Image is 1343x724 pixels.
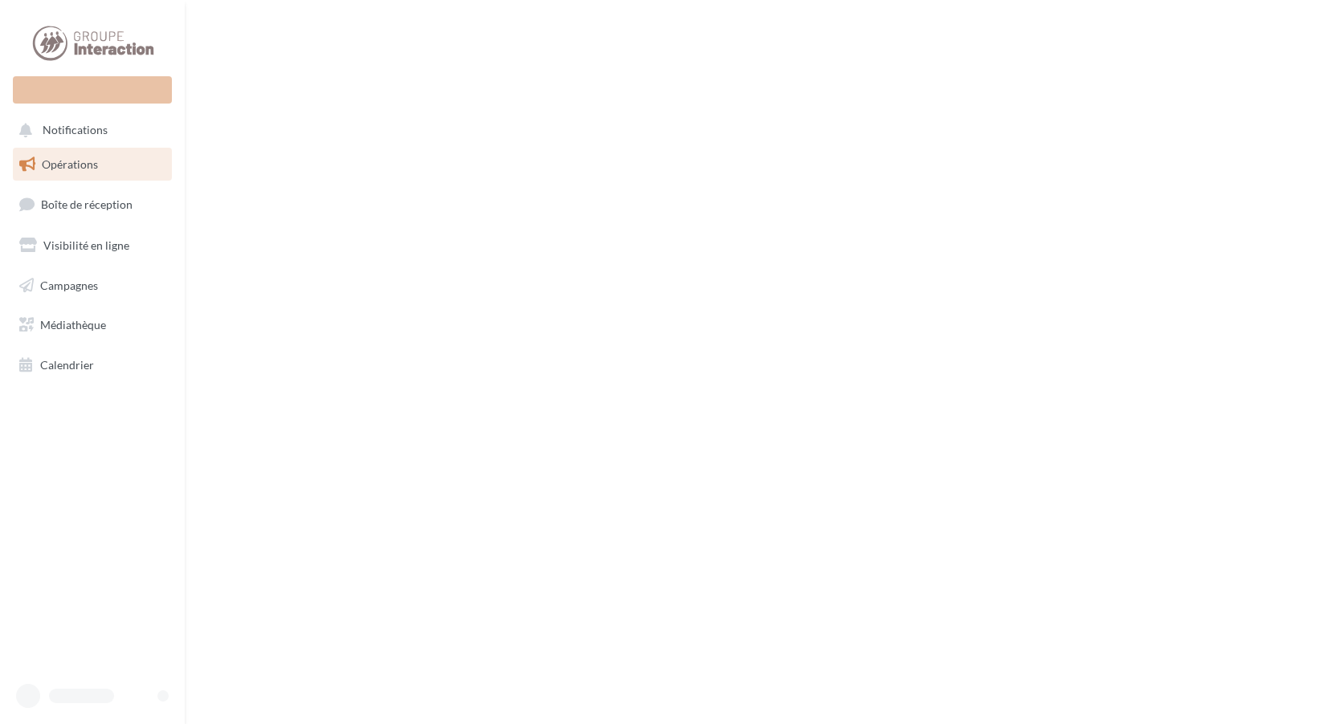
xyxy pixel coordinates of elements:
[40,318,106,331] span: Médiathèque
[10,348,175,382] a: Calendrier
[43,238,129,252] span: Visibilité en ligne
[10,187,175,222] a: Boîte de réception
[10,229,175,262] a: Visibilité en ligne
[40,358,94,372] span: Calendrier
[43,124,108,137] span: Notifications
[42,157,98,171] span: Opérations
[40,278,98,291] span: Campagnes
[13,76,172,104] div: Nouvelle campagne
[10,308,175,342] a: Médiathèque
[10,148,175,181] a: Opérations
[41,197,133,211] span: Boîte de réception
[10,269,175,303] a: Campagnes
